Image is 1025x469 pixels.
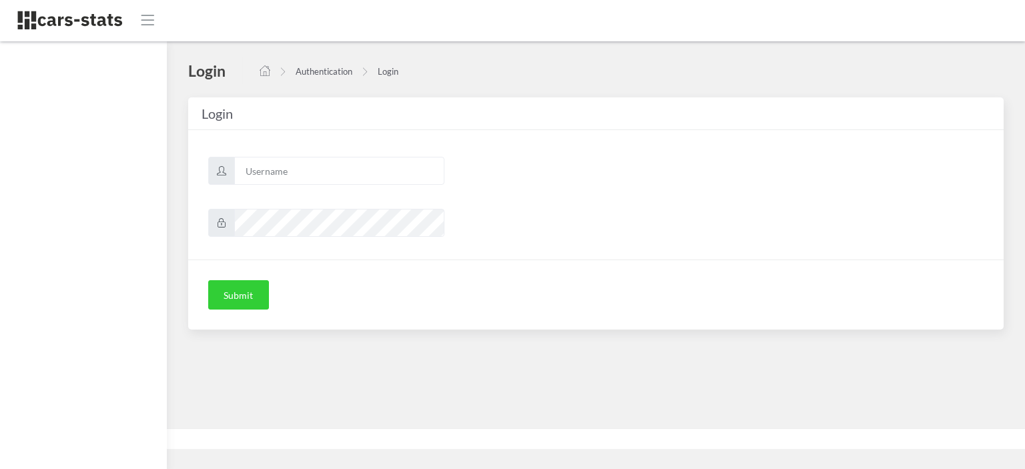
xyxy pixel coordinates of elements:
[202,105,233,121] span: Login
[208,280,269,310] button: Submit
[188,61,226,81] h4: Login
[378,66,398,77] a: Login
[17,10,123,31] img: navbar brand
[296,66,352,77] a: Authentication
[234,157,444,185] input: Username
